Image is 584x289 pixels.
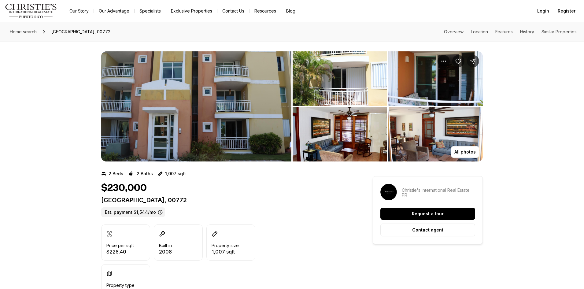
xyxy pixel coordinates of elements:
a: Skip to: History [520,29,534,34]
a: Skip to: Similar Properties [541,29,577,34]
button: View image gallery [293,107,387,161]
a: Skip to: Features [495,29,513,34]
a: Our Advantage [94,7,134,15]
a: Resources [249,7,281,15]
button: Contact Us [217,7,249,15]
label: Est. payment: $1,544/mo [101,207,165,217]
img: logo [5,4,57,18]
nav: Page section menu [444,29,577,34]
p: All photos [454,150,476,154]
a: Our Story [65,7,94,15]
a: Skip to: Overview [444,29,464,34]
span: [GEOGRAPHIC_DATA], 00772 [49,27,113,37]
p: 1,007 sqft [165,171,186,176]
p: Property size [212,243,239,248]
a: Home search [7,27,39,37]
p: Christie's International Real Estate PR [402,188,475,198]
p: 1,007 sqft [212,249,239,254]
a: Exclusive Properties [166,7,217,15]
button: View image gallery [293,51,387,106]
a: Specialists [135,7,166,15]
p: Built in [159,243,172,248]
li: 2 of 5 [293,51,483,161]
button: Share Property: B Building VILLAS DEL MAR BEACH RESORT #B105 [467,55,479,67]
button: View image gallery [101,51,291,161]
h1: $230,000 [101,182,147,194]
p: 2 Baths [137,171,153,176]
button: View image gallery [388,51,483,106]
div: Listing Photos [101,51,483,161]
p: Contact agent [412,228,443,232]
p: 2008 [159,249,172,254]
p: $228.40 [106,249,134,254]
button: All photos [451,146,479,158]
a: Blog [281,7,300,15]
button: Request a tour [380,208,475,220]
p: Request a tour [412,211,444,216]
span: Login [537,9,549,13]
li: 1 of 5 [101,51,291,161]
p: 2 Beds [109,171,123,176]
p: [GEOGRAPHIC_DATA], 00772 [101,196,351,204]
span: Home search [10,29,37,34]
button: Login [534,5,553,17]
p: Price per sqft [106,243,134,248]
button: Property options [438,55,450,67]
a: Skip to: Location [471,29,488,34]
span: Register [558,9,575,13]
button: Register [554,5,579,17]
button: View image gallery [388,107,483,161]
button: Contact agent [380,224,475,236]
button: Save Property: B Building VILLAS DEL MAR BEACH RESORT #B105 [452,55,464,67]
p: Property type [106,283,135,288]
